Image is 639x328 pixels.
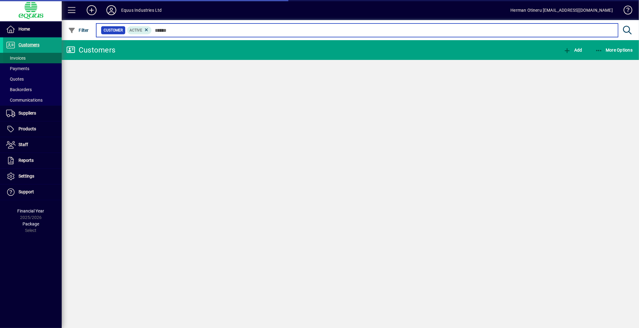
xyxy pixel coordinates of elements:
[3,169,62,184] a: Settings
[82,5,101,16] button: Add
[3,53,62,63] a: Invoices
[18,208,44,213] span: Financial Year
[19,158,34,163] span: Reports
[19,27,30,32] span: Home
[130,28,142,32] span: Active
[66,45,115,55] div: Customers
[3,84,62,95] a: Backorders
[127,26,152,34] mat-chip: Activation Status: Active
[19,126,36,131] span: Products
[595,48,633,53] span: More Options
[3,121,62,137] a: Products
[6,98,43,103] span: Communications
[510,5,613,15] div: Herman Otineru [EMAIL_ADDRESS][DOMAIN_NAME]
[121,5,162,15] div: Equus Industries Ltd
[3,106,62,121] a: Suppliers
[562,44,583,56] button: Add
[3,184,62,200] a: Support
[6,66,29,71] span: Payments
[3,95,62,105] a: Communications
[19,42,39,47] span: Customers
[67,25,90,36] button: Filter
[594,44,634,56] button: More Options
[3,74,62,84] a: Quotes
[3,153,62,168] a: Reports
[6,77,24,82] span: Quotes
[19,111,36,116] span: Suppliers
[19,174,34,179] span: Settings
[619,1,631,21] a: Knowledge Base
[19,189,34,194] span: Support
[68,28,89,33] span: Filter
[104,27,123,33] span: Customer
[6,87,32,92] span: Backorders
[23,221,39,226] span: Package
[6,56,26,61] span: Invoices
[19,142,28,147] span: Staff
[3,63,62,74] a: Payments
[3,137,62,153] a: Staff
[3,22,62,37] a: Home
[101,5,121,16] button: Profile
[563,48,582,53] span: Add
